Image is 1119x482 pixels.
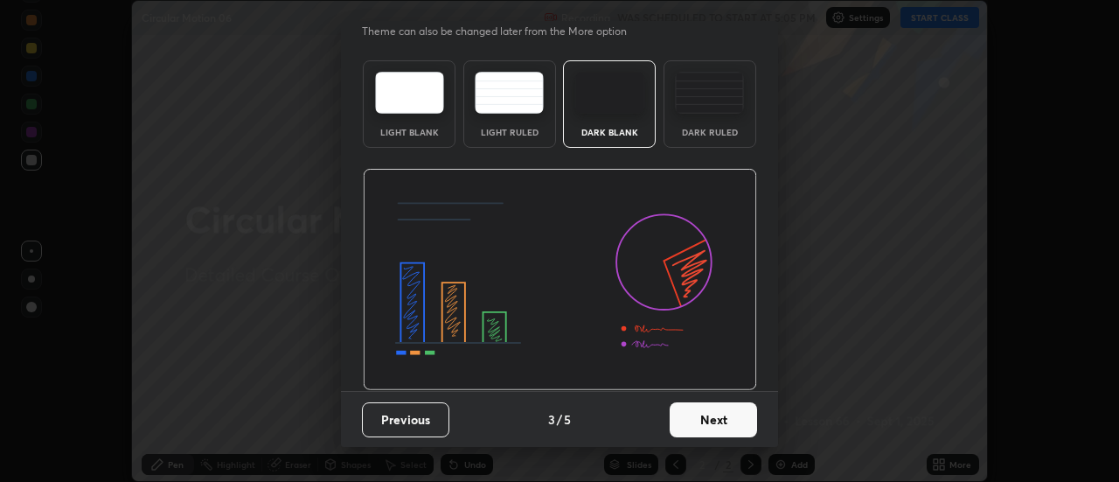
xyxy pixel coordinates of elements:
div: Light Blank [374,128,444,136]
div: Dark Blank [574,128,644,136]
img: lightTheme.e5ed3b09.svg [375,72,444,114]
img: lightRuledTheme.5fabf969.svg [475,72,544,114]
h4: 3 [548,410,555,429]
p: Theme can also be changed later from the More option [362,24,645,39]
div: Light Ruled [475,128,545,136]
img: darkRuledTheme.de295e13.svg [675,72,744,114]
button: Next [670,402,757,437]
div: Dark Ruled [675,128,745,136]
img: darkTheme.f0cc69e5.svg [575,72,644,114]
h4: 5 [564,410,571,429]
h4: / [557,410,562,429]
img: darkThemeBanner.d06ce4a2.svg [363,169,757,391]
button: Previous [362,402,449,437]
